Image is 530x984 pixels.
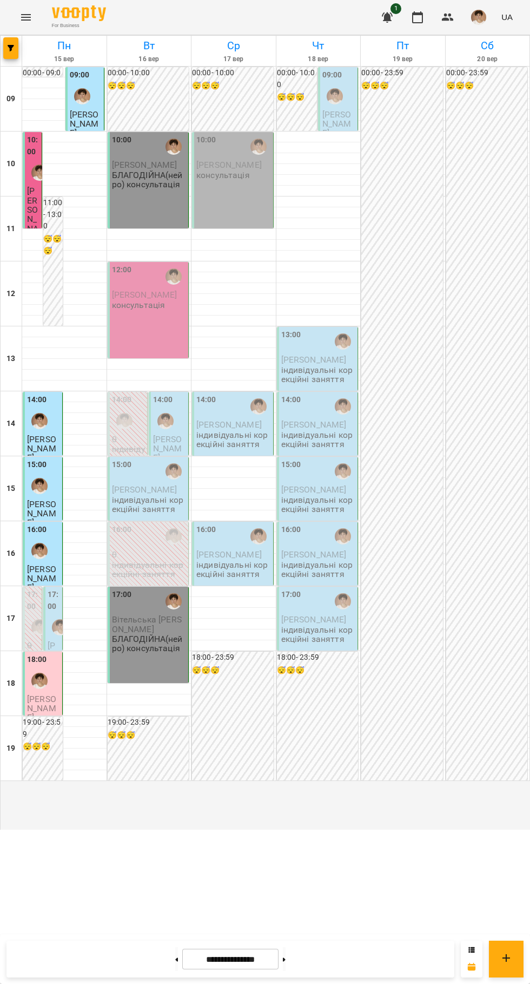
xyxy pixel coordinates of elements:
img: Марина Кириченко [327,88,343,104]
h6: 11:00 - 13:00 [43,197,63,232]
p: консультація [196,170,250,180]
h6: 😴😴😴 [192,80,274,92]
h6: Пт [362,37,443,54]
h6: 19 [6,743,15,755]
p: БЛАГОДІЙНА(нейро) консультація [112,634,187,653]
h6: 17 [6,613,15,625]
img: Марина Кириченко [165,528,182,545]
span: [PERSON_NAME] [281,614,347,625]
label: 16:00 [196,524,216,536]
h6: Вт [109,37,190,54]
img: Марина Кириченко [250,398,267,415]
label: 09:00 [322,69,342,81]
span: [PERSON_NAME] [27,564,56,593]
div: Марина Кириченко [250,528,267,545]
span: UA [501,11,513,23]
label: 17:00 [48,589,60,612]
img: Марина Кириченко [165,268,182,285]
h6: 16 вер [109,54,190,64]
img: Марина Кириченко [157,413,174,429]
img: Марина Кириченко [335,528,351,545]
p: індивідуальні корекційні заняття [196,560,271,579]
h6: 16 [6,548,15,560]
span: [PERSON_NAME] [112,290,177,300]
label: 10:00 [196,134,216,146]
label: 15:00 [281,459,301,471]
p: БЛАГОДІЙНА(нейро) консультація [112,170,187,189]
label: 14:00 [153,394,173,406]
span: [PERSON_NAME] [27,434,56,463]
label: 14:00 [27,394,47,406]
img: Марина Кириченко [165,139,182,155]
img: 31d4c4074aa92923e42354039cbfc10a.jpg [471,10,486,25]
span: [PERSON_NAME] [281,484,347,495]
div: Марина Кириченко [52,619,68,635]
img: Марина Кириченко [31,543,48,559]
img: Марина Кириченко [31,619,48,635]
h6: 14 [6,418,15,430]
span: [PERSON_NAME] [112,160,177,170]
span: [PERSON_NAME] [48,640,59,707]
h6: 18:00 - 23:59 [277,652,359,664]
h6: 00:00 - 23:59 [446,67,528,79]
h6: 15 [6,483,15,495]
label: 10:00 [112,134,132,146]
p: індивідуальні корекційні заняття [281,365,356,384]
img: Марина Кириченко [335,593,351,609]
p: 0 [112,435,145,444]
img: Марина Кириченко [31,673,48,689]
label: 14:00 [112,394,132,406]
span: [PERSON_NAME] [281,355,347,365]
h6: 😴😴😴 [446,80,528,92]
h6: 😴😴😴 [192,665,274,677]
div: Марина Кириченко [250,139,267,155]
h6: Ср [193,37,274,54]
h6: 09 [6,93,15,105]
img: Voopty Logo [52,5,106,21]
h6: 😴😴😴 [23,741,63,753]
label: 17:00 [112,589,132,601]
button: UA [497,7,517,27]
label: 16:00 [281,524,301,536]
div: Марина Кириченко [165,593,182,609]
h6: Пн [24,37,105,54]
label: 17:00 [281,589,301,601]
img: Марина Кириченко [31,165,48,181]
img: Марина Кириченко [74,88,90,104]
span: [PERSON_NAME] [322,109,352,139]
h6: 19 вер [362,54,443,64]
span: [PERSON_NAME] [196,419,262,430]
img: Марина Кириченко [165,463,182,480]
h6: 12 [6,288,15,300]
div: Марина Кириченко [335,333,351,350]
h6: Чт [278,37,359,54]
label: 15:00 [112,459,132,471]
label: 09:00 [70,69,90,81]
img: Марина Кириченко [335,463,351,480]
label: 13:00 [281,329,301,341]
h6: 19:00 - 23:59 [23,717,63,740]
h6: 00:00 - 10:00 [192,67,274,79]
span: [PERSON_NAME] [153,434,182,463]
label: 12:00 [112,264,132,276]
p: індивідуальні корекційні заняття [281,625,356,644]
span: [PERSON_NAME] [196,549,262,560]
p: 0 [27,641,39,650]
span: [PERSON_NAME] [27,694,56,723]
div: Марина Кириченко [116,413,132,429]
p: індивідуальні корекційні заняття [281,560,356,579]
img: Марина Кириченко [335,398,351,415]
label: 16:00 [112,524,132,536]
h6: 13 [6,353,15,365]
img: Марина Кириченко [31,413,48,429]
h6: 😴😴😴 [108,730,189,742]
